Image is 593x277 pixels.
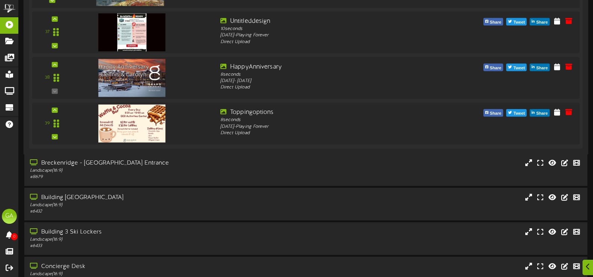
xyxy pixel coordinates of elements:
div: GA [2,209,17,224]
div: Landscape ( 16:9 ) [30,237,253,243]
div: Landscape ( 16:9 ) [30,168,253,174]
span: Share [488,64,503,72]
div: # 6433 [30,243,253,249]
button: Share [483,109,503,117]
span: Share [535,64,549,72]
span: Tweet [512,18,526,27]
div: 37 [45,29,50,35]
div: # 6432 [30,208,253,215]
div: Landscape ( 16:9 ) [30,202,253,208]
div: HappyAnniversary [220,63,437,71]
div: Toppingoptions [220,108,437,117]
div: [DATE] - [DATE] [220,78,437,84]
div: 10 seconds [220,26,437,32]
button: Share [530,18,550,25]
div: 8 seconds [220,117,437,123]
img: e7b6091b-ace5-43cf-b740-6a75db25495e.jpg [98,13,165,51]
button: Tweet [506,109,527,117]
span: Share [488,18,503,27]
button: Tweet [506,18,527,25]
button: Share [483,18,503,25]
div: 38 [45,75,50,81]
div: Direct Upload [220,39,437,45]
span: Tweet [512,64,526,72]
div: Untitleddesign [220,17,437,26]
span: Share [535,18,549,27]
div: 8 seconds [220,71,437,78]
div: Concierge Desk [30,262,253,271]
button: Share [530,63,550,71]
span: 0 [11,233,18,240]
div: Building [GEOGRAPHIC_DATA] [30,193,253,202]
span: Share [535,109,549,118]
div: 39 [45,120,50,127]
div: [DATE] - Playing Forever [220,32,437,39]
div: # 8679 [30,174,253,180]
span: Share [488,109,503,118]
div: Building 3 Ski Lockers [30,228,253,237]
img: c12de25e-2ee6-4c4a-8d74-923c68da7810.jpg [98,59,165,97]
span: Tweet [512,109,526,118]
div: [DATE] - Playing Forever [220,123,437,130]
div: Direct Upload [220,130,437,136]
div: Breckenridge - [GEOGRAPHIC_DATA] Entrance [30,159,253,168]
div: Direct Upload [220,84,437,91]
button: Share [483,63,503,71]
button: Tweet [506,63,527,71]
img: 7452e81e-a3a8-4074-a407-eeeff90db0ee.jpg [98,105,165,142]
button: Share [530,109,550,117]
